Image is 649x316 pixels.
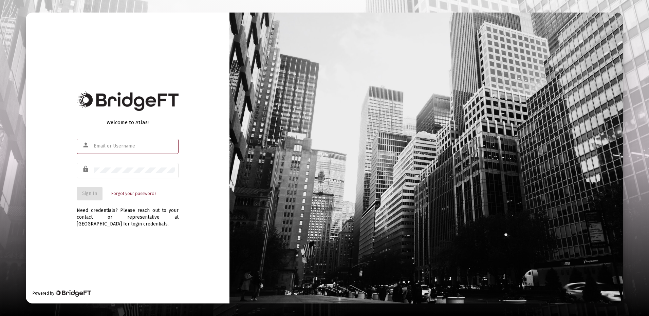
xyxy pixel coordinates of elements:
mat-icon: person [82,141,90,149]
img: Bridge Financial Technology Logo [77,92,179,111]
img: Bridge Financial Technology Logo [55,290,91,297]
span: Sign In [82,191,97,196]
a: Forgot your password? [111,190,156,197]
div: Powered by [33,290,91,297]
div: Welcome to Atlas! [77,119,179,126]
button: Sign In [77,187,103,200]
mat-icon: lock [82,165,90,173]
input: Email or Username [94,143,175,149]
div: Need credentials? Please reach out to your contact or representative at [GEOGRAPHIC_DATA] for log... [77,200,179,228]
